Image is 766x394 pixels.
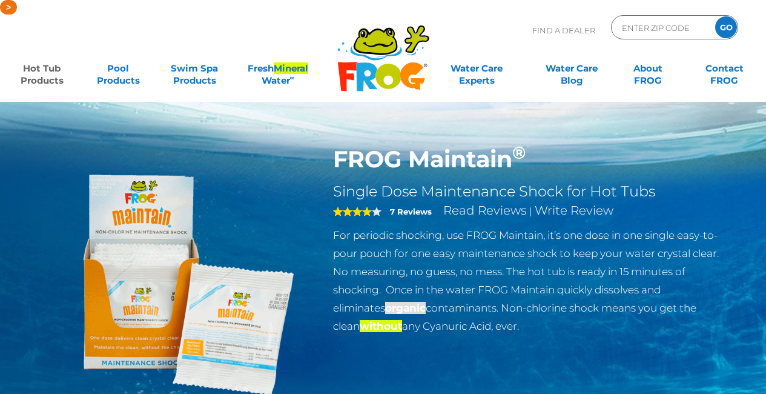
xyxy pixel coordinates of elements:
[290,73,295,82] sup: ∞
[535,203,613,218] a: Write Review
[618,56,678,81] a: AboutFROG
[241,56,315,81] a: FreshMineral Water∞
[695,56,754,81] a: ContactFROG
[333,145,728,173] h1: FROG Maintain
[333,207,372,216] span: 4
[12,56,71,81] a: Hot TubProducts
[529,205,532,217] span: |
[360,320,402,332] copsamhl: without
[621,19,702,36] input: Zip Code Form
[532,15,595,45] p: Find A Dealer
[390,207,432,216] strong: 7 Reviews
[165,56,224,81] a: Swim SpaProducts
[715,16,737,38] input: GO
[429,56,525,81] a: Water CareExperts
[333,182,728,201] h2: Single Dose Maintenance Shock for Hot Tubs
[274,62,308,74] copsamhl: Mineral
[333,226,728,335] p: For periodic shocking, use FROG Maintain, it’s one dose in one single easy-to-pour pouch for one ...
[512,142,526,163] sup: ®
[385,302,426,314] copsamhl: organic
[88,56,148,81] a: PoolProducts
[542,56,601,81] a: Water CareBlog
[443,203,527,218] a: Read Reviews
